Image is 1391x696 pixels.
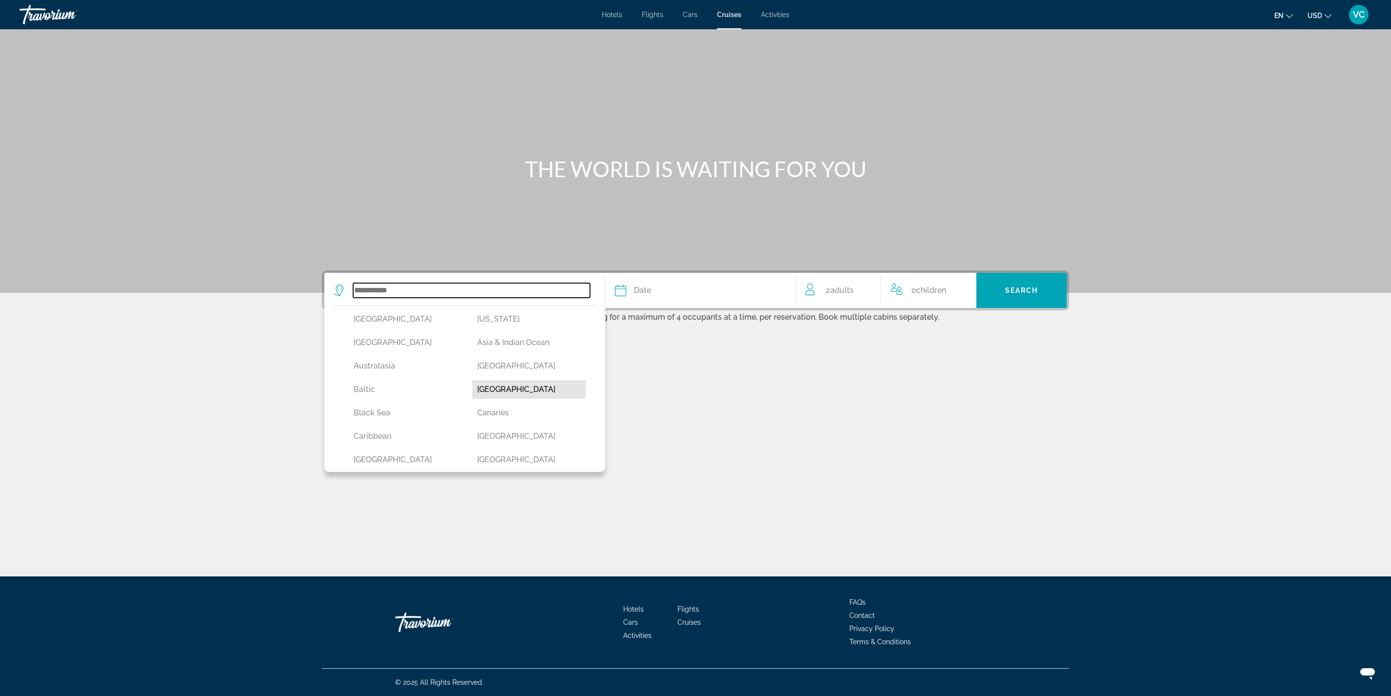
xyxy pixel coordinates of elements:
[677,618,701,626] a: Cruises
[1274,8,1293,22] button: Change language
[849,638,911,646] a: Terms & Conditions
[1005,287,1038,294] span: Search
[849,612,875,619] a: Contact
[634,284,651,297] span: Date
[472,404,586,422] button: Canaries
[830,286,854,295] span: Adults
[1307,8,1331,22] button: Change currency
[796,273,976,308] button: Travelers: 2 adults, 0 children
[911,284,946,297] span: 0
[1307,12,1322,20] span: USD
[349,380,463,399] button: Baltic
[1346,4,1371,25] button: User Menu
[349,404,463,422] button: Black Sea
[512,156,879,182] h1: THE WORLD IS WAITING FOR YOU
[761,11,789,19] a: Activities
[623,605,644,613] a: Hotels
[623,618,638,626] a: Cars
[615,273,785,308] button: Date
[916,286,946,295] span: Children
[1353,10,1365,20] span: VC
[322,310,1069,322] p: For best results, we recommend searching for a maximum of 4 occupants at a time, per reservation....
[849,625,894,633] a: Privacy Policy
[683,11,697,19] a: Cars
[472,427,586,446] button: [GEOGRAPHIC_DATA]
[472,380,586,399] button: [GEOGRAPHIC_DATA]
[623,632,652,639] a: Activities
[717,11,741,19] a: Cruises
[1352,657,1383,688] iframe: Button to launch messaging window
[349,310,463,328] button: [GEOGRAPHIC_DATA]
[349,357,463,375] button: Australasia
[395,608,493,637] a: Travorium
[849,598,865,606] a: FAQs
[472,357,586,375] button: [GEOGRAPHIC_DATA]
[677,605,699,613] a: Flights
[1274,12,1284,20] span: en
[395,678,484,686] span: © 2025 All Rights Reserved.
[20,2,117,27] a: Travorium
[349,450,463,469] button: [GEOGRAPHIC_DATA]
[472,333,586,352] button: Asia & Indian Ocean
[642,11,663,19] a: Flights
[324,273,1067,308] div: Search widget
[602,11,622,19] a: Hotels
[826,284,854,297] span: 2
[976,273,1067,308] button: Search
[349,427,463,446] button: Caribbean
[472,310,586,328] button: [US_STATE]
[472,450,586,469] button: [GEOGRAPHIC_DATA]
[349,333,463,352] button: [GEOGRAPHIC_DATA]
